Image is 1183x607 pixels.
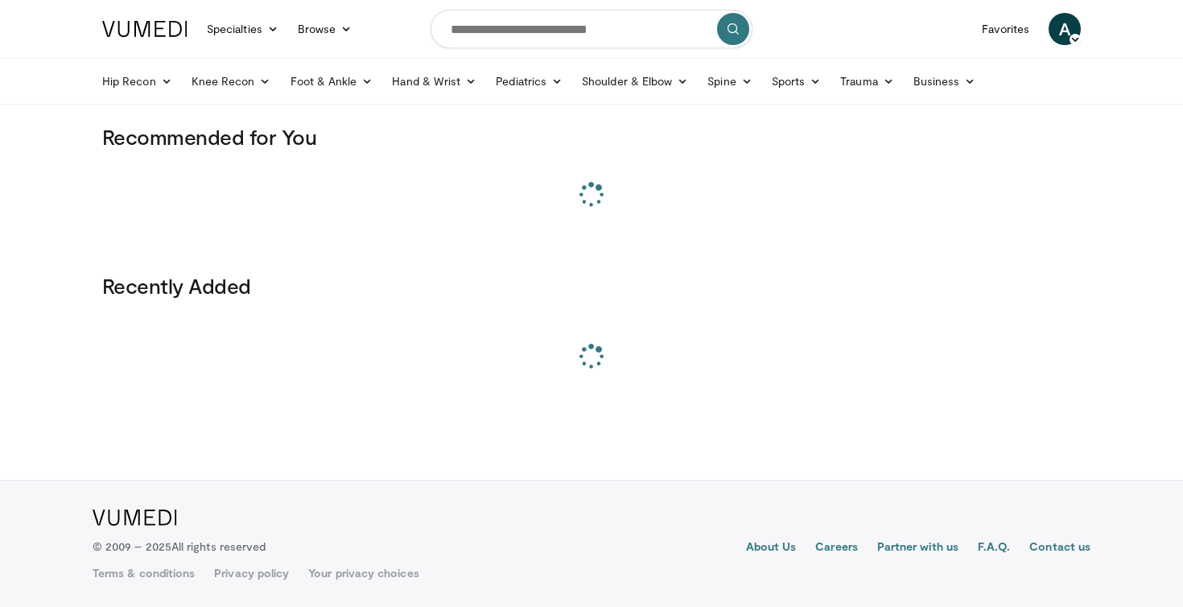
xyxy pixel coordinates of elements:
[877,539,958,558] a: Partner with us
[288,13,362,45] a: Browse
[382,65,486,97] a: Hand & Wrist
[171,539,266,553] span: All rights reserved
[486,65,572,97] a: Pediatrics
[308,565,418,581] a: Your privacy choices
[431,10,752,48] input: Search topics, interventions
[93,65,182,97] a: Hip Recon
[197,13,288,45] a: Specialties
[978,539,1010,558] a: F.A.Q.
[904,65,986,97] a: Business
[746,539,797,558] a: About Us
[698,65,761,97] a: Spine
[182,65,281,97] a: Knee Recon
[102,273,1081,299] h3: Recently Added
[1049,13,1081,45] a: A
[93,539,266,555] p: © 2009 – 2025
[762,65,831,97] a: Sports
[102,21,188,37] img: VuMedi Logo
[93,565,195,581] a: Terms & conditions
[281,65,383,97] a: Foot & Ankle
[102,124,1081,150] h3: Recommended for You
[214,565,289,581] a: Privacy policy
[1029,539,1090,558] a: Contact us
[831,65,904,97] a: Trauma
[572,65,698,97] a: Shoulder & Elbow
[815,539,858,558] a: Careers
[93,510,177,526] img: VuMedi Logo
[972,13,1039,45] a: Favorites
